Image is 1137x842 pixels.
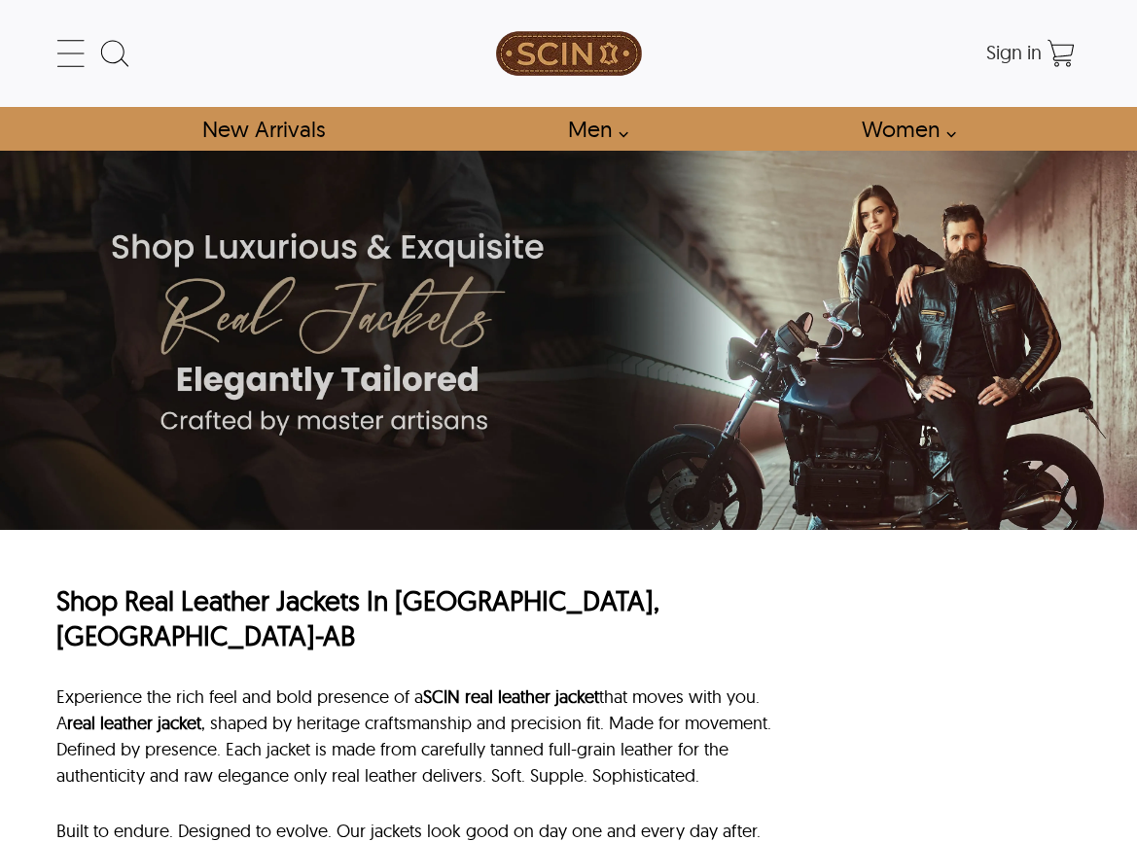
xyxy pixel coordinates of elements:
img: SCIN [496,10,642,97]
a: shop men's leather jackets [546,107,639,151]
a: Shopping Cart [1042,34,1081,73]
a: real leather jacket [67,712,201,734]
a: Shop New Arrivals [180,107,346,151]
a: Shop Women Leather Jackets [839,107,967,151]
p: Experience the rich feel and bold presence of a that moves with you. A , shaped by heritage craft... [56,684,772,789]
span: Sign in [986,40,1042,64]
h1: Shop Real Leather Jackets In [GEOGRAPHIC_DATA], [GEOGRAPHIC_DATA]-AB [56,583,772,654]
a: real leather jacket [465,685,599,708]
a: SCIN [398,10,739,97]
a: SCIN [423,685,460,708]
a: Sign in [986,47,1042,62]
